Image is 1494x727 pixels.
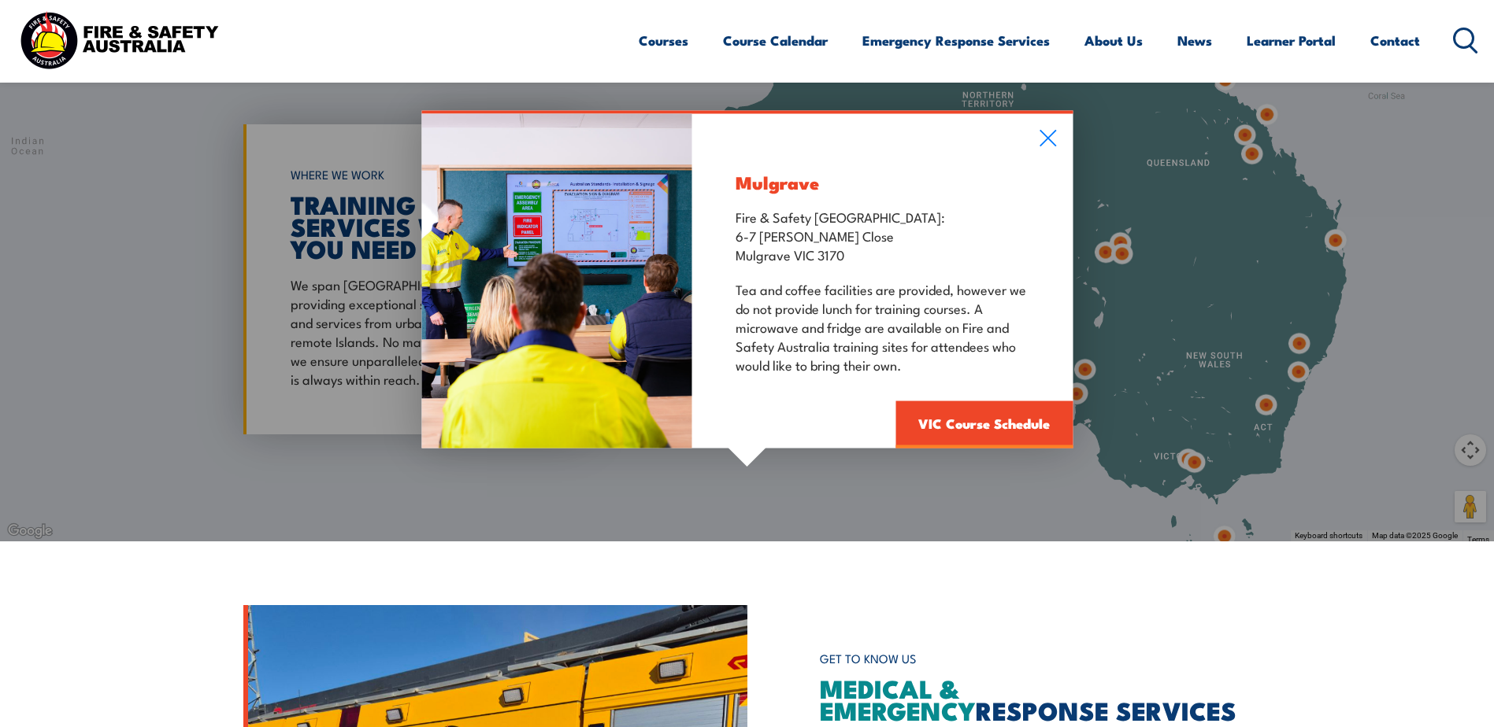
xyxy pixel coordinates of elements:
a: Learner Portal [1247,20,1336,61]
a: Emergency Response Services [862,20,1050,61]
p: Tea and coffee facilities are provided, however we do not provide lunch for training courses. A m... [736,279,1029,373]
a: Contact [1370,20,1420,61]
p: Fire & Safety [GEOGRAPHIC_DATA]: 6-7 [PERSON_NAME] Close Mulgrave VIC 3170 [736,206,1029,263]
h6: GET TO KNOW US [820,644,1251,673]
a: News [1177,20,1212,61]
a: Course Calendar [723,20,828,61]
a: Courses [639,20,688,61]
h3: Mulgrave [736,172,1029,190]
a: About Us [1084,20,1143,61]
h2: RESPONSE SERVICES [820,677,1251,721]
img: Fire Safety Advisor training in a classroom with a trainer showing safety information on a tv scr... [421,113,692,448]
a: VIC Course Schedule [895,400,1073,448]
